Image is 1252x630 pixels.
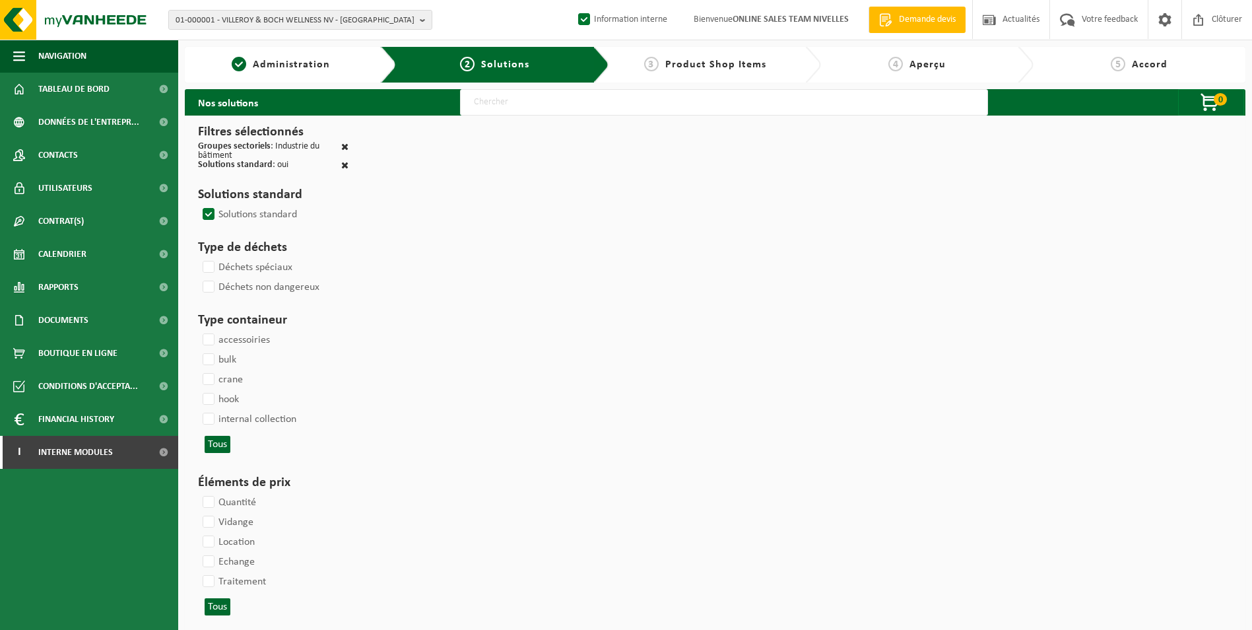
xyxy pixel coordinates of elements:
[38,304,88,337] span: Documents
[38,337,117,370] span: Boutique en ligne
[1178,89,1244,116] button: 0
[576,10,667,30] label: Information interne
[38,238,86,271] span: Calendrier
[200,493,256,512] label: Quantité
[38,436,113,469] span: Interne modules
[828,57,1006,73] a: 4Aperçu
[1111,57,1125,71] span: 5
[198,160,288,172] div: : oui
[407,57,582,73] a: 2Solutions
[191,57,370,73] a: 1Administration
[200,390,239,409] label: hook
[200,409,296,429] label: internal collection
[200,512,253,532] label: Vidange
[198,185,348,205] h3: Solutions standard
[888,57,903,71] span: 4
[198,473,348,493] h3: Éléments de prix
[38,370,138,403] span: Conditions d'accepta...
[198,142,341,160] div: : Industrie du bâtiment
[253,59,330,70] span: Administration
[38,106,139,139] span: Données de l'entrepr...
[13,436,25,469] span: I
[200,370,243,390] label: crane
[733,15,849,24] strong: ONLINE SALES TEAM NIVELLES
[38,172,92,205] span: Utilisateurs
[232,57,246,71] span: 1
[168,10,432,30] button: 01-000001 - VILLEROY & BOCH WELLNESS NV - [GEOGRAPHIC_DATA]
[205,436,230,453] button: Tous
[38,73,110,106] span: Tableau de bord
[200,572,266,592] label: Traitement
[1214,93,1227,106] span: 0
[1132,59,1168,70] span: Accord
[200,350,236,370] label: bulk
[909,59,946,70] span: Aperçu
[200,552,255,572] label: Echange
[460,57,475,71] span: 2
[481,59,529,70] span: Solutions
[38,139,78,172] span: Contacts
[616,57,795,73] a: 3Product Shop Items
[198,141,271,151] span: Groupes sectoriels
[198,160,273,170] span: Solutions standard
[185,89,271,116] h2: Nos solutions
[200,277,319,297] label: Déchets non dangereux
[38,205,84,238] span: Contrat(s)
[200,258,292,277] label: Déchets spéciaux
[198,310,348,330] h3: Type containeur
[198,122,348,142] h3: Filtres sélectionnés
[205,598,230,615] button: Tous
[38,403,114,436] span: Financial History
[176,11,414,30] span: 01-000001 - VILLEROY & BOCH WELLNESS NV - [GEOGRAPHIC_DATA]
[1040,57,1239,73] a: 5Accord
[38,40,86,73] span: Navigation
[869,7,966,33] a: Demande devis
[460,89,988,116] input: Chercher
[198,238,348,258] h3: Type de déchets
[200,532,255,552] label: Location
[644,57,659,71] span: 3
[896,13,959,26] span: Demande devis
[665,59,766,70] span: Product Shop Items
[38,271,79,304] span: Rapports
[200,205,297,225] label: Solutions standard
[200,330,270,350] label: accessoiries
